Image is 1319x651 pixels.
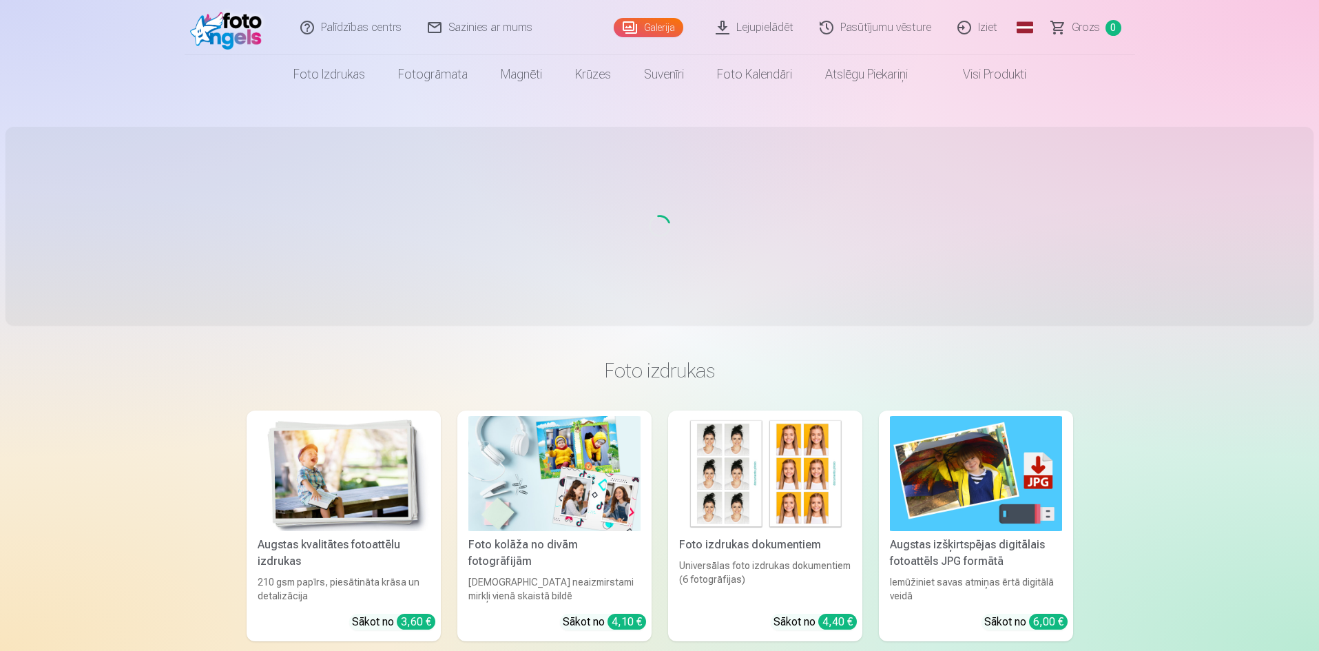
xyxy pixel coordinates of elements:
h3: Foto izdrukas [258,358,1062,383]
img: Augstas kvalitātes fotoattēlu izdrukas [258,416,430,531]
div: 210 gsm papīrs, piesātināta krāsa un detalizācija [252,575,435,603]
div: Sākot no [352,614,435,630]
div: Iemūžiniet savas atmiņas ērtā digitālā veidā [884,575,1068,603]
div: Foto izdrukas dokumentiem [674,537,857,553]
a: Visi produkti [924,55,1043,94]
a: Foto izdrukas [277,55,382,94]
a: Magnēti [484,55,559,94]
a: Foto izdrukas dokumentiemFoto izdrukas dokumentiemUniversālas foto izdrukas dokumentiem (6 fotogr... [668,411,862,641]
img: Foto izdrukas dokumentiem [679,416,851,531]
span: Grozs [1072,19,1100,36]
div: Augstas kvalitātes fotoattēlu izdrukas [252,537,435,570]
div: 6,00 € [1029,614,1068,630]
div: Sākot no [563,614,646,630]
div: 3,60 € [397,614,435,630]
img: Foto kolāža no divām fotogrāfijām [468,416,641,531]
a: Augstas kvalitātes fotoattēlu izdrukasAugstas kvalitātes fotoattēlu izdrukas210 gsm papīrs, piesā... [247,411,441,641]
div: Sākot no [773,614,857,630]
div: 4,10 € [607,614,646,630]
div: [DEMOGRAPHIC_DATA] neaizmirstami mirkļi vienā skaistā bildē [463,575,646,603]
div: Sākot no [984,614,1068,630]
img: /fa1 [190,6,269,50]
div: Universālas foto izdrukas dokumentiem (6 fotogrāfijas) [674,559,857,603]
a: Atslēgu piekariņi [809,55,924,94]
div: 4,40 € [818,614,857,630]
a: Foto kolāža no divām fotogrāfijāmFoto kolāža no divām fotogrāfijām[DEMOGRAPHIC_DATA] neaizmirstam... [457,411,652,641]
a: Galerija [614,18,683,37]
a: Krūzes [559,55,627,94]
a: Foto kalendāri [700,55,809,94]
span: 0 [1105,20,1121,36]
a: Suvenīri [627,55,700,94]
a: Augstas izšķirtspējas digitālais fotoattēls JPG formātāAugstas izšķirtspējas digitālais fotoattēl... [879,411,1073,641]
div: Augstas izšķirtspējas digitālais fotoattēls JPG formātā [884,537,1068,570]
img: Augstas izšķirtspējas digitālais fotoattēls JPG formātā [890,416,1062,531]
div: Foto kolāža no divām fotogrāfijām [463,537,646,570]
a: Fotogrāmata [382,55,484,94]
